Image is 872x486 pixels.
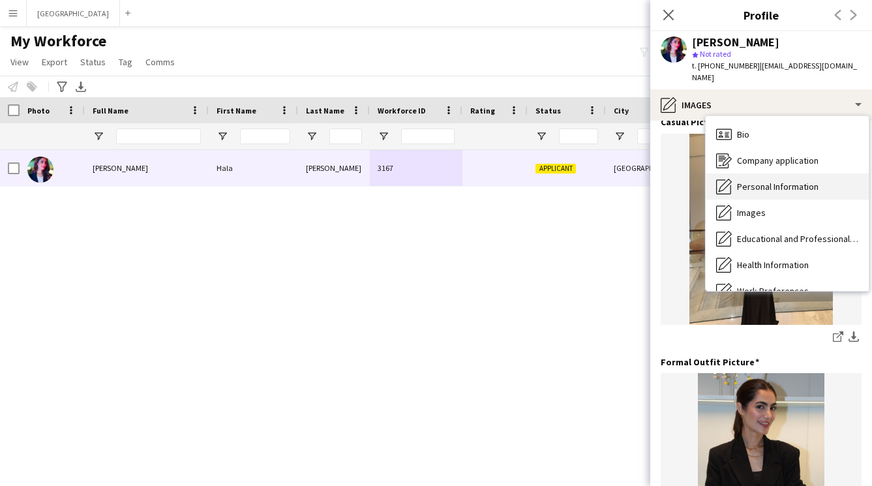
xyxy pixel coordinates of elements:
a: Export [37,53,72,70]
button: [GEOGRAPHIC_DATA] [27,1,120,26]
div: Educational and Professional Background [706,226,869,252]
span: Status [80,56,106,68]
input: Status Filter Input [559,129,598,144]
span: City [614,106,629,115]
div: [PERSON_NAME] [692,37,779,48]
div: Images [706,200,869,226]
span: Company application [737,155,819,166]
a: Tag [113,53,138,70]
img: Hala Marie [27,157,53,183]
input: Workforce ID Filter Input [401,129,455,144]
span: Rating [470,106,495,115]
div: Work Preferences [706,278,869,304]
div: Bio [706,121,869,147]
button: Open Filter Menu [614,130,625,142]
button: Open Filter Menu [378,130,389,142]
span: Educational and Professional Background [737,233,858,245]
h3: Formal Outfit Picture [661,356,759,368]
div: Hala [209,150,298,186]
span: Applicant [535,164,576,174]
button: Open Filter Menu [93,130,104,142]
span: Workforce ID [378,106,426,115]
span: Health Information [737,259,809,271]
span: Export [42,56,67,68]
h3: Profile [650,7,872,23]
span: Work Preferences [737,285,809,297]
div: Health Information [706,252,869,278]
span: Photo [27,106,50,115]
span: Full Name [93,106,128,115]
span: Tag [119,56,132,68]
span: First Name [217,106,256,115]
span: Images [737,207,766,219]
div: Images [650,89,872,121]
span: Bio [737,129,749,140]
span: [PERSON_NAME] [93,163,148,173]
img: IMG_3815.jpeg [661,134,862,325]
span: Status [535,106,561,115]
span: | [EMAIL_ADDRESS][DOMAIN_NAME] [692,61,857,82]
div: Personal Information [706,174,869,200]
input: First Name Filter Input [240,129,290,144]
div: [GEOGRAPHIC_DATA] [606,150,684,186]
div: Company application [706,147,869,174]
input: Last Name Filter Input [329,129,362,144]
span: Comms [145,56,175,68]
app-action-btn: Advanced filters [54,79,70,95]
h3: Casual Picture: [661,116,730,128]
span: My Workforce [10,31,106,51]
span: Not rated [700,49,731,59]
div: 3167 [370,150,462,186]
input: City Filter Input [637,129,676,144]
span: View [10,56,29,68]
a: Status [75,53,111,70]
a: View [5,53,34,70]
button: Open Filter Menu [306,130,318,142]
span: Personal Information [737,181,819,192]
input: Full Name Filter Input [116,129,201,144]
app-action-btn: Export XLSX [73,79,89,95]
span: Last Name [306,106,344,115]
a: Comms [140,53,180,70]
div: [PERSON_NAME] [298,150,370,186]
button: Open Filter Menu [535,130,547,142]
button: Open Filter Menu [217,130,228,142]
span: t. [PHONE_NUMBER] [692,61,760,70]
